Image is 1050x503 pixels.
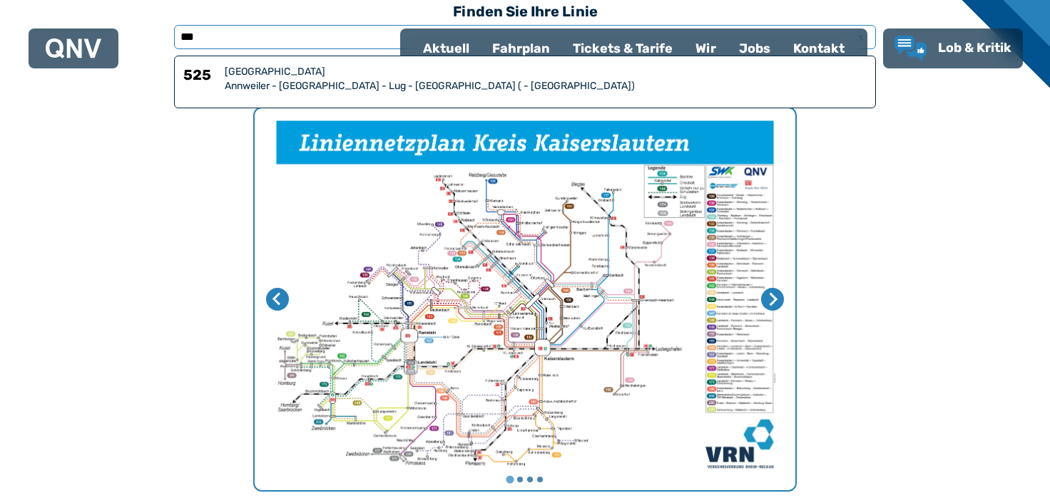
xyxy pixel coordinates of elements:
div: My Favorite Images [255,108,795,490]
div: [GEOGRAPHIC_DATA] [225,65,867,79]
img: QNV Logo [46,38,101,58]
button: Gehe zu Seite 3 [527,477,533,482]
img: Netzpläne Westpfalz Seite 1 von 4 [255,108,795,490]
a: Jobs [728,30,782,67]
button: Nächste Seite [761,288,784,311]
a: Aktuell [412,30,481,67]
button: Gehe zu Seite 2 [517,477,523,482]
a: QNV Logo [46,34,101,63]
button: Gehe zu Seite 1 [506,476,514,484]
div: Annweiler - [GEOGRAPHIC_DATA] - Lug - [GEOGRAPHIC_DATA] ( - [GEOGRAPHIC_DATA]) [225,79,867,93]
li: 1 von 4 [255,108,795,490]
a: Tickets & Tarife [561,30,684,67]
a: Wir [684,30,728,67]
ul: Wählen Sie eine Seite zum Anzeigen [255,475,795,484]
a: Lob & Kritik [894,36,1011,61]
a: Fahrplan [481,30,561,67]
h6: 525 [183,65,219,93]
span: Lob & Kritik [938,40,1011,56]
button: Gehe zu Seite 4 [537,477,543,482]
button: Letzte Seite [266,288,289,311]
a: Kontakt [782,30,856,67]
